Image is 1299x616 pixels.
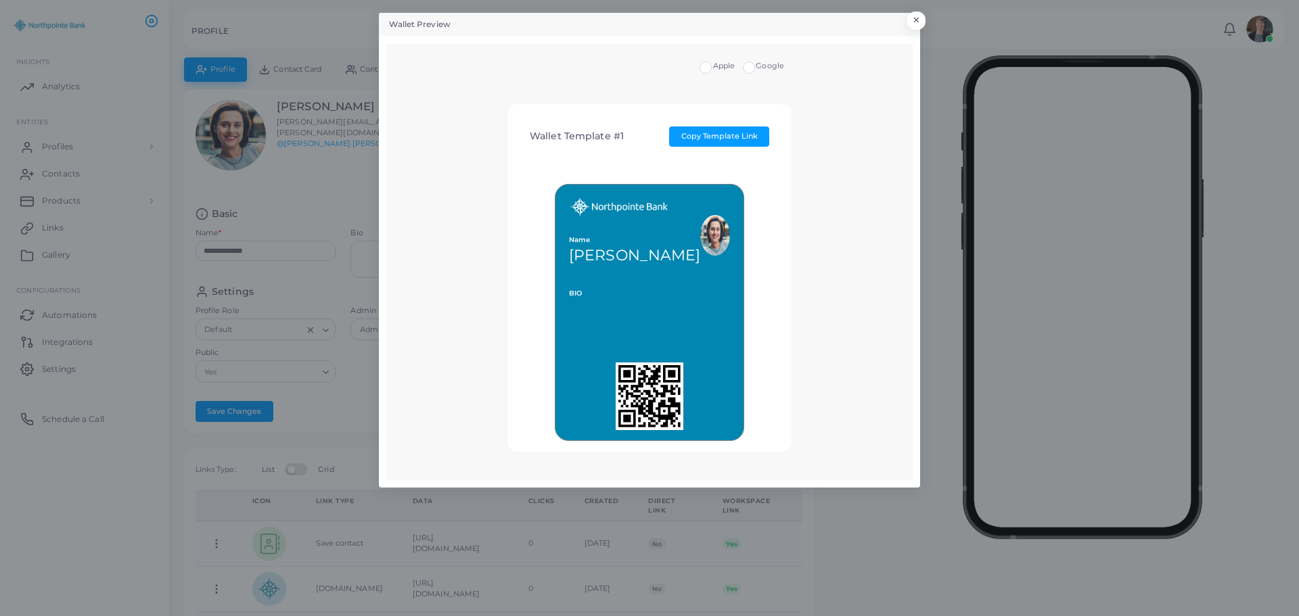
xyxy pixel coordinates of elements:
h5: Wallet Preview [389,19,451,30]
button: Close [907,11,926,29]
span: [PERSON_NAME] [569,246,700,264]
span: Name [569,235,700,245]
img: Logo [569,198,673,218]
span: BIO [569,289,730,299]
h4: Wallet Template #1 [530,131,624,142]
img: a8ee25be80eca4675db1ce4f4b55b8b68a019026abd7dc1fbd647f3f86647163.png [700,215,730,256]
img: QR Code [616,362,683,430]
span: Copy Template Link [681,131,758,141]
span: Apple [713,61,735,70]
button: Copy Template Link [669,126,769,147]
span: Google [756,61,784,70]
